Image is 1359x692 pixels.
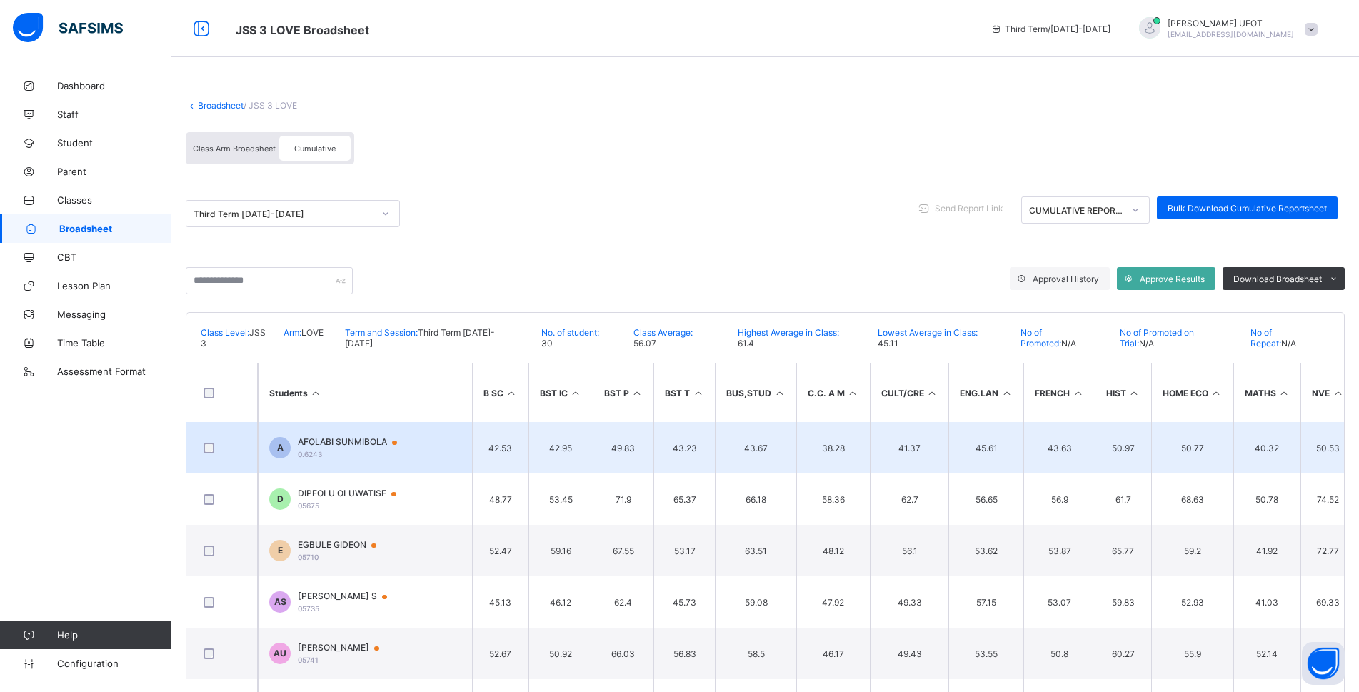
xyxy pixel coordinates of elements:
[715,628,796,679] td: 58.5
[57,337,171,348] span: Time Table
[1033,274,1099,284] span: Approval History
[1023,525,1095,576] td: 53.87
[593,525,654,576] td: 67.55
[298,501,319,510] span: 05675
[1332,388,1344,398] i: Sort in Ascending Order
[593,363,654,422] th: BST P
[1023,422,1095,473] td: 43.63
[1095,473,1151,525] td: 61.7
[506,388,518,398] i: Sort in Ascending Order
[948,363,1023,422] th: ENG.LAN
[236,23,369,37] span: Class Arm Broadsheet
[528,525,593,576] td: 59.16
[284,327,301,338] span: Arm:
[472,473,528,525] td: 48.77
[301,327,324,338] span: LOVE
[653,473,715,525] td: 65.37
[870,576,949,628] td: 49.33
[1233,628,1301,679] td: 52.14
[1095,422,1151,473] td: 50.97
[1233,274,1322,284] span: Download Broadsheet
[57,309,171,320] span: Messaging
[1029,205,1123,216] div: CUMULATIVE REPORT SHEET
[278,545,283,556] span: E
[13,13,123,43] img: safsims
[1125,17,1325,41] div: GABRIELUFOT
[570,388,582,398] i: Sort in Ascending Order
[1140,274,1205,284] span: Approve Results
[948,525,1023,576] td: 53.62
[1139,338,1154,348] span: N/A
[796,363,870,422] th: C.C. A M
[948,473,1023,525] td: 56.65
[57,194,171,206] span: Classes
[57,109,171,120] span: Staff
[653,363,715,422] th: BST T
[631,388,643,398] i: Sort in Ascending Order
[57,251,171,263] span: CBT
[633,327,693,338] span: Class Average:
[528,422,593,473] td: 42.95
[1072,388,1084,398] i: Sort in Ascending Order
[991,24,1110,34] span: session/term information
[1061,338,1076,348] span: N/A
[715,473,796,525] td: 66.18
[1300,525,1355,576] td: 72.77
[1023,363,1095,422] th: FRENCH
[57,137,171,149] span: Student
[653,628,715,679] td: 56.83
[593,576,654,628] td: 62.4
[298,488,410,499] span: DIPEOLU OLUWATISE
[593,628,654,679] td: 66.03
[1151,363,1233,422] th: HOME ECO
[738,327,839,338] span: Highest Average in Class:
[193,144,276,154] span: Class Arm Broadsheet
[1151,628,1233,679] td: 55.9
[633,338,656,348] span: 56.07
[593,422,654,473] td: 49.83
[1300,363,1355,422] th: NVE
[1300,628,1355,679] td: 72.8
[1300,576,1355,628] td: 69.33
[715,525,796,576] td: 63.51
[1302,642,1345,685] button: Open asap
[472,525,528,576] td: 52.47
[528,363,593,422] th: BST IC
[201,327,249,338] span: Class Level:
[1168,203,1327,214] span: Bulk Download Cumulative Reportsheet
[1151,473,1233,525] td: 68.63
[1233,576,1301,628] td: 41.03
[870,473,949,525] td: 62.7
[310,388,322,398] i: Sort Ascending
[59,223,171,234] span: Broadsheet
[796,473,870,525] td: 58.36
[345,327,418,338] span: Term and Session:
[847,388,859,398] i: Sort in Ascending Order
[194,209,373,219] div: Third Term [DATE]-[DATE]
[1151,576,1233,628] td: 52.93
[870,628,949,679] td: 49.43
[298,604,319,613] span: 05735
[472,363,528,422] th: B SC
[298,656,319,664] span: 05741
[653,525,715,576] td: 53.17
[298,642,393,653] span: [PERSON_NAME]
[653,576,715,628] td: 45.73
[715,422,796,473] td: 43.67
[57,166,171,177] span: Parent
[796,525,870,576] td: 48.12
[593,473,654,525] td: 71.9
[870,363,949,422] th: CULT/CRE
[773,388,786,398] i: Sort in Ascending Order
[1168,18,1294,29] span: [PERSON_NAME] UFOT
[528,576,593,628] td: 46.12
[870,525,949,576] td: 56.1
[1095,628,1151,679] td: 60.27
[935,203,1003,214] span: Send Report Link
[528,473,593,525] td: 53.45
[1128,388,1140,398] i: Sort in Ascending Order
[472,576,528,628] td: 45.13
[1151,422,1233,473] td: 50.77
[796,422,870,473] td: 38.28
[1095,525,1151,576] td: 65.77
